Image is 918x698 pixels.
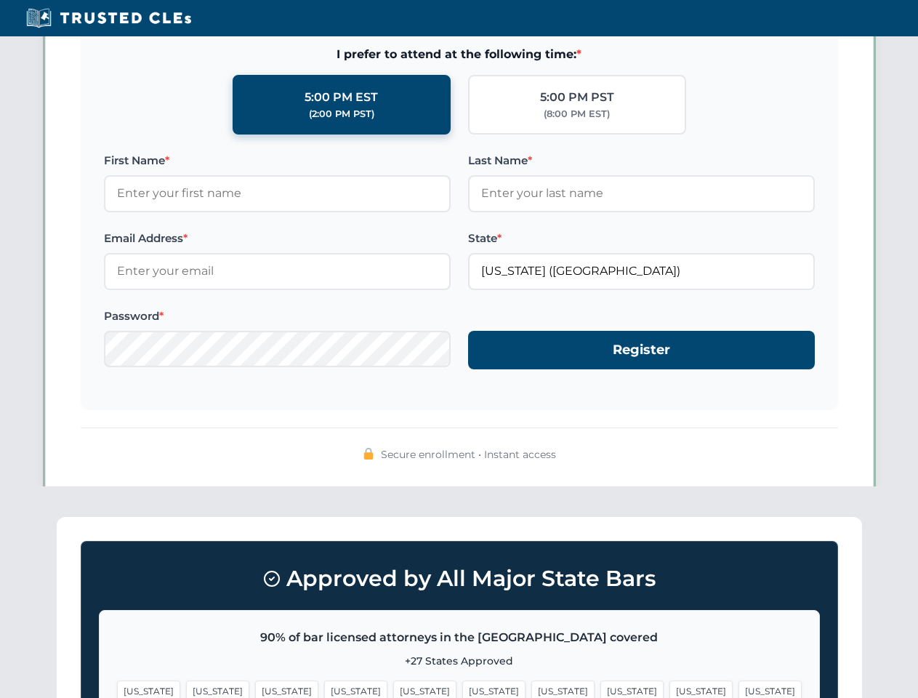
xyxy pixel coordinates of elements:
[22,7,196,29] img: Trusted CLEs
[104,175,451,212] input: Enter your first name
[544,107,610,121] div: (8:00 PM EST)
[468,331,815,369] button: Register
[117,628,802,647] p: 90% of bar licensed attorneys in the [GEOGRAPHIC_DATA] covered
[117,653,802,669] p: +27 States Approved
[104,45,815,64] span: I prefer to attend at the following time:
[104,152,451,169] label: First Name
[468,253,815,289] input: Florida (FL)
[305,88,378,107] div: 5:00 PM EST
[99,559,820,598] h3: Approved by All Major State Bars
[468,152,815,169] label: Last Name
[468,230,815,247] label: State
[468,175,815,212] input: Enter your last name
[104,253,451,289] input: Enter your email
[363,448,374,460] img: 🔒
[104,308,451,325] label: Password
[540,88,614,107] div: 5:00 PM PST
[104,230,451,247] label: Email Address
[381,446,556,462] span: Secure enrollment • Instant access
[309,107,374,121] div: (2:00 PM PST)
